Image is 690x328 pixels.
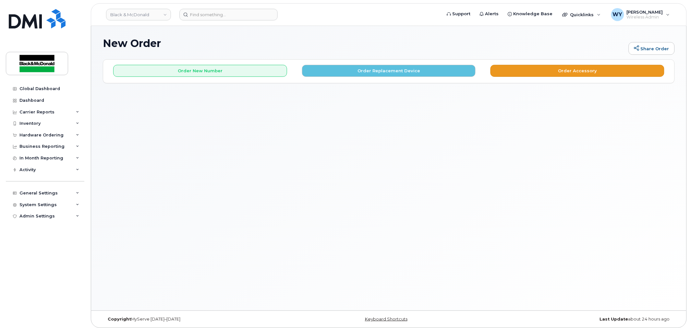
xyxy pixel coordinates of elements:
[600,317,628,322] strong: Last Update
[302,65,476,77] button: Order Replacement Device
[484,317,675,322] div: about 24 hours ago
[490,65,664,77] button: Order Accessory
[113,65,287,77] button: Order New Number
[108,317,131,322] strong: Copyright
[629,42,675,55] a: Share Order
[103,38,625,49] h1: New Order
[365,317,407,322] a: Keyboard Shortcuts
[103,317,294,322] div: MyServe [DATE]–[DATE]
